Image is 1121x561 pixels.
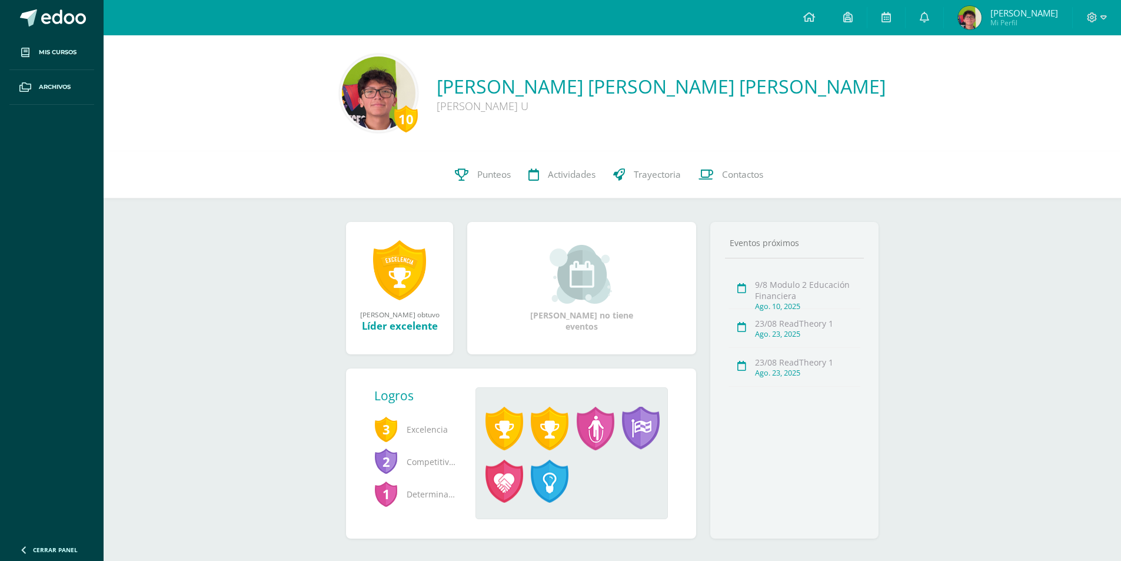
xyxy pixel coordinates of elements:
img: event_small.png [550,245,614,304]
div: 23/08 ReadTheory 1 [755,357,860,368]
span: [PERSON_NAME] [990,7,1058,19]
div: Ago. 23, 2025 [755,368,860,378]
span: Archivos [39,82,71,92]
a: Contactos [690,151,772,198]
div: 9/8 Modulo 2 Educación Financiera [755,279,860,301]
div: [PERSON_NAME] obtuvo [358,310,441,319]
span: Mis cursos [39,48,76,57]
div: Eventos próximos [725,237,864,248]
a: Mis cursos [9,35,94,70]
span: Contactos [722,168,763,181]
div: [PERSON_NAME] U [437,99,790,113]
span: Mi Perfil [990,18,1058,28]
span: Cerrar panel [33,546,78,554]
img: 92ea0d8c7df05cfc06e3fb8b759d2e58.png [958,6,982,29]
span: Determinación [374,478,457,510]
span: Actividades [548,168,596,181]
a: Punteos [446,151,520,198]
a: Actividades [520,151,604,198]
a: Trayectoria [604,151,690,198]
a: [PERSON_NAME] [PERSON_NAME] [PERSON_NAME] [437,74,886,99]
span: 3 [374,416,398,443]
div: 23/08 ReadTheory 1 [755,318,860,329]
a: Archivos [9,70,94,105]
span: Punteos [477,168,511,181]
div: Logros [374,387,466,404]
div: Ago. 23, 2025 [755,329,860,339]
span: Trayectoria [634,168,681,181]
div: 10 [394,105,418,132]
span: Excelencia [374,413,457,446]
span: 2 [374,448,398,475]
span: Competitividad [374,446,457,478]
img: 1811773324429b0e002adfe24825ae68.png [342,57,415,130]
div: [PERSON_NAME] no tiene eventos [523,245,641,332]
div: Ago. 10, 2025 [755,301,860,311]
span: 1 [374,480,398,507]
div: Líder excelente [358,319,441,333]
